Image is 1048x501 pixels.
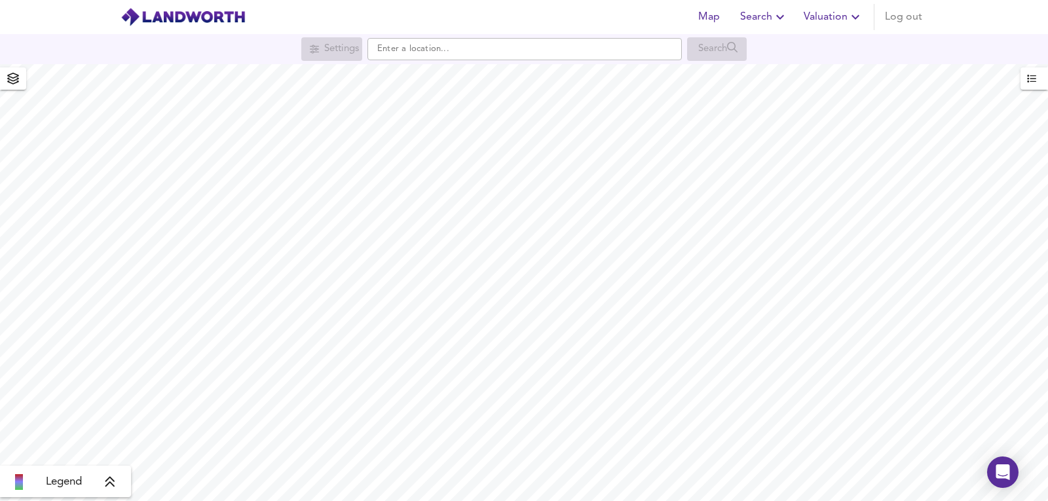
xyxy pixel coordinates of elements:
[367,38,682,60] input: Enter a location...
[740,8,788,26] span: Search
[687,37,747,61] div: Search for a location first or explore the map
[688,4,730,30] button: Map
[735,4,793,30] button: Search
[301,37,362,61] div: Search for a location first or explore the map
[880,4,927,30] button: Log out
[46,474,82,490] span: Legend
[121,7,246,27] img: logo
[693,8,724,26] span: Map
[885,8,922,26] span: Log out
[987,456,1019,488] div: Open Intercom Messenger
[804,8,863,26] span: Valuation
[798,4,869,30] button: Valuation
